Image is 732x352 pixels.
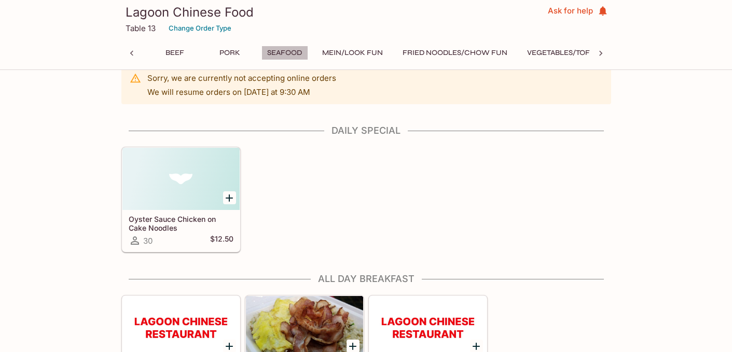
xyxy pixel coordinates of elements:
button: Beef [151,46,198,60]
button: Pork [206,46,253,60]
span: 30 [143,236,153,246]
button: Seafood [261,46,308,60]
p: Table 13 [126,23,156,33]
button: Add Oyster Sauce Chicken on Cake Noodles [223,191,236,204]
a: Oyster Sauce Chicken on Cake Noodles30$12.50 [122,147,240,252]
button: Vegetables/Tofu [521,46,601,60]
h3: Lagoon Chinese Food [126,4,547,20]
h4: All Day Breakfast [121,273,611,285]
p: We will resume orders on [DATE] at 9:30 AM [147,87,336,97]
button: Fried Noodles/Chow Fun [397,46,513,60]
p: Sorry, we are currently not accepting online orders [147,73,336,83]
button: Change Order Type [164,20,236,36]
div: Oyster Sauce Chicken on Cake Noodles [122,148,240,210]
button: Mein/Look Fun [316,46,389,60]
h4: Daily Special [121,125,611,136]
h5: Oyster Sauce Chicken on Cake Noodles [129,215,233,232]
h5: $12.50 [210,234,233,247]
